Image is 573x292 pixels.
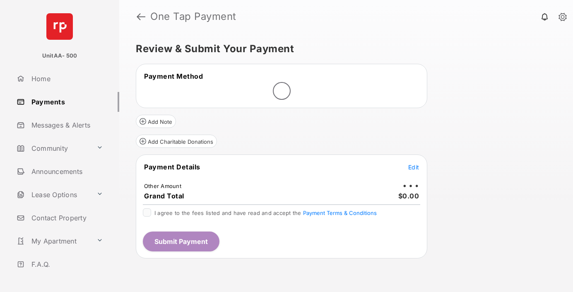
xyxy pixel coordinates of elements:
a: My Apartment [13,231,93,251]
button: Edit [408,163,419,171]
span: Payment Details [144,163,200,171]
span: I agree to the fees listed and have read and accept the [154,210,377,216]
a: Payments [13,92,119,112]
a: Announcements [13,162,119,181]
span: $0.00 [398,192,419,200]
a: Messages & Alerts [13,115,119,135]
h5: Review & Submit Your Payment [136,44,550,54]
span: Payment Method [144,72,203,80]
span: Edit [408,164,419,171]
p: UnitAA- 500 [42,52,77,60]
a: Contact Property [13,208,119,228]
td: Other Amount [144,182,182,190]
a: Lease Options [13,185,93,205]
a: F.A.Q. [13,254,119,274]
strong: One Tap Payment [150,12,236,22]
img: svg+xml;base64,PHN2ZyB4bWxucz0iaHR0cDovL3d3dy53My5vcmcvMjAwMC9zdmciIHdpZHRoPSI2NCIgaGVpZ2h0PSI2NC... [46,13,73,40]
button: Add Note [136,115,176,128]
a: Community [13,138,93,158]
button: Add Charitable Donations [136,135,217,148]
button: Submit Payment [143,232,219,251]
a: Home [13,69,119,89]
span: Grand Total [144,192,184,200]
button: I agree to the fees listed and have read and accept the [303,210,377,216]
